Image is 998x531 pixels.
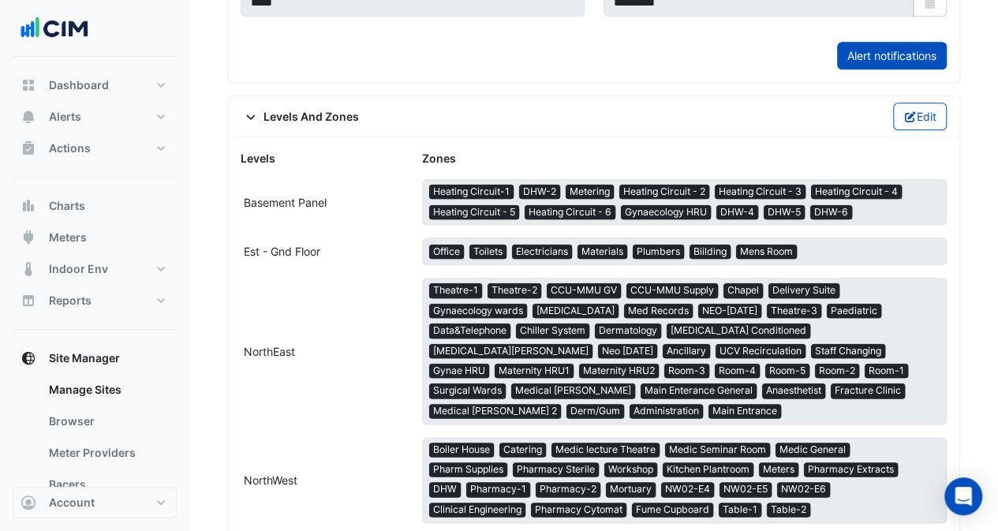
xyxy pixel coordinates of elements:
[759,462,798,477] span: Meters
[577,245,627,259] span: Materials
[469,245,506,259] span: Toilets
[715,185,806,199] span: Heating Circuit - 3
[13,101,177,133] button: Alerts
[811,344,885,358] span: Staff Changing
[13,133,177,164] button: Actions
[488,283,541,297] span: Theatre-2
[512,245,572,259] span: Electricians
[665,443,770,457] span: Medic Seminar Room
[533,304,619,318] span: [MEDICAL_DATA]
[893,103,948,130] button: Edit
[723,283,763,297] span: Chapel
[49,140,91,156] span: Actions
[21,77,36,93] app-icon: Dashboard
[551,443,660,457] span: Medic lecture Theatre
[429,462,507,477] span: Pharm Supplies
[49,109,81,125] span: Alerts
[663,344,710,358] span: Ancillary
[429,503,525,517] span: Clinical Engineering
[811,185,902,199] span: Heating Circuit - 4
[513,462,599,477] span: Pharmacy Sterile
[768,283,839,297] span: Delivery Suite
[633,245,684,259] span: Plumbers
[21,109,36,125] app-icon: Alerts
[244,196,327,209] span: Basement Panel
[429,344,592,358] span: [MEDICAL_DATA][PERSON_NAME]
[429,383,506,398] span: Surgical Wards
[519,185,560,199] span: DHW-2
[619,185,709,199] span: Heating Circuit - 2
[429,185,514,199] span: Heating Circuit-1
[626,283,718,297] span: CCU-MMU Supply
[49,261,108,277] span: Indoor Env
[36,374,177,406] a: Manage Sites
[667,323,810,338] span: [MEDICAL_DATA] Conditioned
[715,364,760,378] span: Room-4
[244,345,295,358] span: NorthEast
[13,190,177,222] button: Charts
[429,304,527,318] span: Gynaecology wards
[566,185,614,199] span: Metering
[21,230,36,245] app-icon: Meters
[429,205,519,219] span: Heating Circuit - 5
[21,261,36,277] app-icon: Indoor Env
[511,383,635,398] span: Medical [PERSON_NAME]
[865,364,908,378] span: Room-1
[641,383,757,398] span: Main Enterance General
[690,245,731,259] span: Biilding
[708,404,781,418] span: Main Entrance
[719,503,761,517] span: Table-1
[13,342,177,374] button: Site Manager
[531,503,626,517] span: Pharmacy Cytomat
[604,462,657,477] span: Workshop
[429,323,510,338] span: Data&Telephone
[244,245,320,258] span: Est - Gnd Floor
[429,283,482,297] span: Theatre-1
[810,205,852,219] span: DHW-6
[777,482,830,496] span: NW02-E6
[595,323,661,338] span: Dermatology
[525,205,615,219] span: Heating Circuit - 6
[944,477,982,515] div: Open Intercom Messenger
[21,350,36,366] app-icon: Site Manager
[716,344,806,358] span: UCV Recirculation
[21,140,36,156] app-icon: Actions
[765,364,809,378] span: Room-5
[244,473,297,487] span: NorthWest
[49,198,85,214] span: Charts
[547,283,621,297] span: CCU-MMU GV
[837,42,947,69] a: Alert notifications
[49,77,109,93] span: Dashboard
[13,285,177,316] button: Reports
[495,364,574,378] span: Maternity HRU1
[36,469,177,500] a: Bacers
[499,443,546,457] span: Catering
[764,205,805,219] span: DHW-5
[13,222,177,253] button: Meters
[21,293,36,309] app-icon: Reports
[661,482,714,496] span: NW02-E4
[13,253,177,285] button: Indoor Env
[21,198,36,214] app-icon: Charts
[49,230,87,245] span: Meters
[466,482,530,496] span: Pharmacy-1
[429,482,461,496] span: DHW
[767,503,810,517] span: Table-2
[621,205,711,219] span: Gynaecology HRU
[827,304,881,318] span: Paediatric
[516,323,589,338] span: Chiller System
[663,462,753,477] span: Kitchen Plantroom
[632,503,713,517] span: Fume Cupboard
[776,443,850,457] span: Medic General
[630,404,703,418] span: Administration
[49,495,95,510] span: Account
[762,383,825,398] span: Anaesthetist
[698,304,761,318] span: NEO-[DATE]
[36,406,177,437] a: Browser
[598,344,657,358] span: Neo [DATE]
[429,364,489,378] span: Gynae HRU
[49,350,120,366] span: Site Manager
[767,304,821,318] span: Theatre-3
[720,482,772,496] span: NW02-E5
[804,462,898,477] span: Pharmacy Extracts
